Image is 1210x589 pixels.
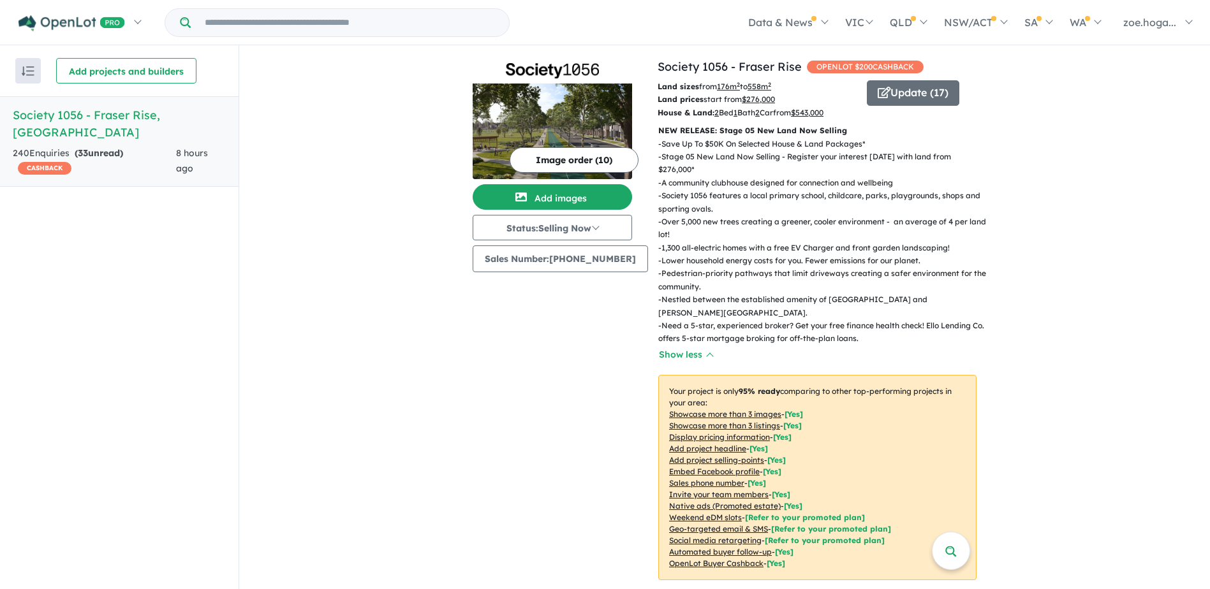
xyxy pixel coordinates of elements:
[669,547,772,556] u: Automated buyer follow-up
[763,467,781,476] span: [ Yes ]
[478,63,627,78] img: Society 1056 - Fraser Rise Logo
[748,478,766,488] span: [ Yes ]
[772,490,790,499] span: [ Yes ]
[13,146,176,177] div: 240 Enquir ies
[658,267,987,293] p: - Pedestrian-priority pathways that limit driveways creating a safer environment for the community.
[473,245,648,272] button: Sales Number:[PHONE_NUMBER]
[658,94,704,104] b: Land prices
[658,319,987,345] p: - Need a 5-star, experienced broker? Get your free finance health check! Ello Lending Co. offers ...
[669,455,764,465] u: Add project selling-points
[771,524,891,534] span: [Refer to your promoted plan]
[75,147,123,159] strong: ( unread)
[807,61,924,73] span: OPENLOT $ 200 CASHBACK
[658,82,699,91] b: Land sizes
[784,501,802,511] span: [Yes]
[669,513,742,522] u: Weekend eDM slots
[1123,16,1176,29] span: zoe.hoga...
[193,9,506,36] input: Try estate name, suburb, builder or developer
[745,513,865,522] span: [Refer to your promoted plan]
[755,108,760,117] u: 2
[737,81,740,88] sup: 2
[669,409,781,419] u: Showcase more than 3 images
[658,293,987,319] p: - Nestled between the established amenity of [GEOGRAPHIC_DATA] and [PERSON_NAME][GEOGRAPHIC_DATA].
[669,535,762,545] u: Social media retargeting
[658,189,987,215] p: - Society 1056 features a local primary school, childcare, parks, playgrounds, shops and sporting...
[767,455,786,465] span: [ Yes ]
[734,108,737,117] u: 1
[767,558,785,568] span: [Yes]
[18,15,125,31] img: Openlot PRO Logo White
[658,80,857,93] p: from
[658,108,714,117] b: House & Land:
[56,58,196,84] button: Add projects and builders
[658,215,987,242] p: - Over 5,000 new trees creating a greener, cooler environment - an average of 4 per land lot!
[18,162,71,175] span: CASHBACK
[669,490,769,499] u: Invite your team members
[669,524,768,534] u: Geo-targeted email & SMS
[658,124,977,137] p: NEW RELEASE: Stage 05 New Land Now Selling
[669,501,781,511] u: Native ads (Promoted estate)
[740,82,771,91] span: to
[658,93,857,106] p: start from
[785,409,803,419] span: [ Yes ]
[714,108,719,117] u: 2
[22,66,34,76] img: sort.svg
[775,547,793,556] span: [Yes]
[791,108,823,117] u: $ 543,000
[773,432,792,442] span: [ Yes ]
[658,150,987,177] p: - Stage 05 New Land Now Selling - Register your interest [DATE] with land from $276,000*
[473,84,632,179] img: Society 1056 - Fraser Rise
[742,94,775,104] u: $ 276,000
[658,177,987,189] p: - A community clubhouse designed for connection and wellbeing
[783,421,802,430] span: [ Yes ]
[669,432,770,442] u: Display pricing information
[658,242,987,254] p: - 1,300 all-electric homes with a free EV Charger and front garden landscaping!
[658,59,802,74] a: Society 1056 - Fraser Rise
[867,80,959,106] button: Update (17)
[658,138,987,150] p: - Save Up To $50K On Selected House & Land Packages*
[658,106,857,119] p: Bed Bath Car from
[473,184,632,210] button: Add images
[669,558,764,568] u: OpenLot Buyer Cashback
[765,535,885,545] span: [Refer to your promoted plan]
[717,82,740,91] u: 176 m
[748,82,771,91] u: 558 m
[658,375,977,580] p: Your project is only comparing to other top-performing projects in your area: - - - - - - - - - -...
[13,106,226,141] h5: Society 1056 - Fraser Rise , [GEOGRAPHIC_DATA]
[473,58,632,179] a: Society 1056 - Fraser Rise LogoSociety 1056 - Fraser Rise
[510,147,638,173] button: Image order (10)
[176,147,208,174] span: 8 hours ago
[78,147,88,159] span: 33
[669,421,780,430] u: Showcase more than 3 listings
[658,254,987,267] p: - Lower household energy costs for you. Fewer emissions for our planet.
[473,215,632,240] button: Status:Selling Now
[658,347,713,362] button: Show less
[669,467,760,476] u: Embed Facebook profile
[669,478,744,488] u: Sales phone number
[768,81,771,88] sup: 2
[669,444,746,453] u: Add project headline
[739,386,780,396] b: 95 % ready
[749,444,768,453] span: [ Yes ]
